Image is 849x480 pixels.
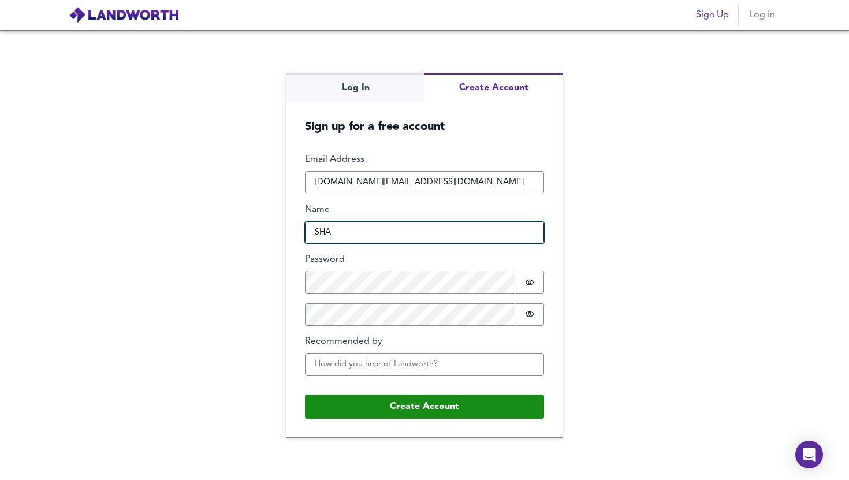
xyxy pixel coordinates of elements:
[425,73,563,102] button: Create Account
[305,153,544,166] label: Email Address
[743,3,780,27] button: Log in
[286,102,563,135] h5: Sign up for a free account
[305,395,544,419] button: Create Account
[515,271,544,294] button: Show password
[305,253,544,266] label: Password
[691,3,733,27] button: Sign Up
[305,203,544,217] label: Name
[748,7,776,23] span: Log in
[305,221,544,244] input: What should we call you?
[795,441,823,468] div: Open Intercom Messenger
[305,335,544,348] label: Recommended by
[696,7,729,23] span: Sign Up
[305,353,544,376] input: How did you hear of Landworth?
[305,171,544,194] input: How can we reach you?
[69,6,179,24] img: logo
[515,303,544,326] button: Show password
[286,73,425,102] button: Log In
